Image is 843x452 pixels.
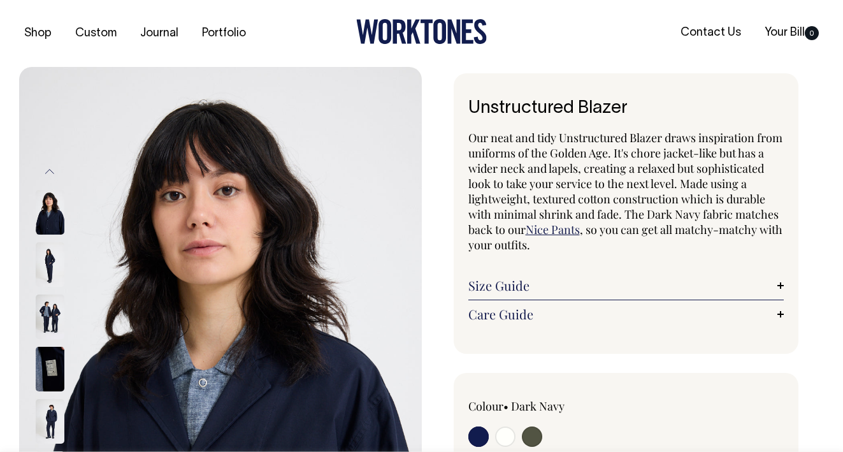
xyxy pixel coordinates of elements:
span: Our neat and tidy Unstructured Blazer draws inspiration from uniforms of the Golden Age. It's cho... [468,130,782,237]
span: 0 [805,26,819,40]
img: dark-navy [36,399,64,444]
img: dark-navy [36,190,64,235]
button: Previous [40,157,59,186]
span: , so you can get all matchy-matchy with your outfits. [468,222,782,252]
img: dark-navy [36,347,64,391]
a: Portfolio [197,23,251,44]
a: Size Guide [468,278,784,293]
a: Shop [19,23,57,44]
h1: Unstructured Blazer [468,99,784,119]
span: • [503,398,508,414]
a: Contact Us [675,22,746,43]
a: Care Guide [468,307,784,322]
label: Dark Navy [511,398,565,414]
a: Your Bill0 [760,22,824,43]
a: Journal [135,23,184,44]
img: dark-navy [36,242,64,287]
a: Custom [70,23,122,44]
a: Nice Pants [526,222,580,237]
div: Colour [468,398,594,414]
img: dark-navy [36,295,64,339]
